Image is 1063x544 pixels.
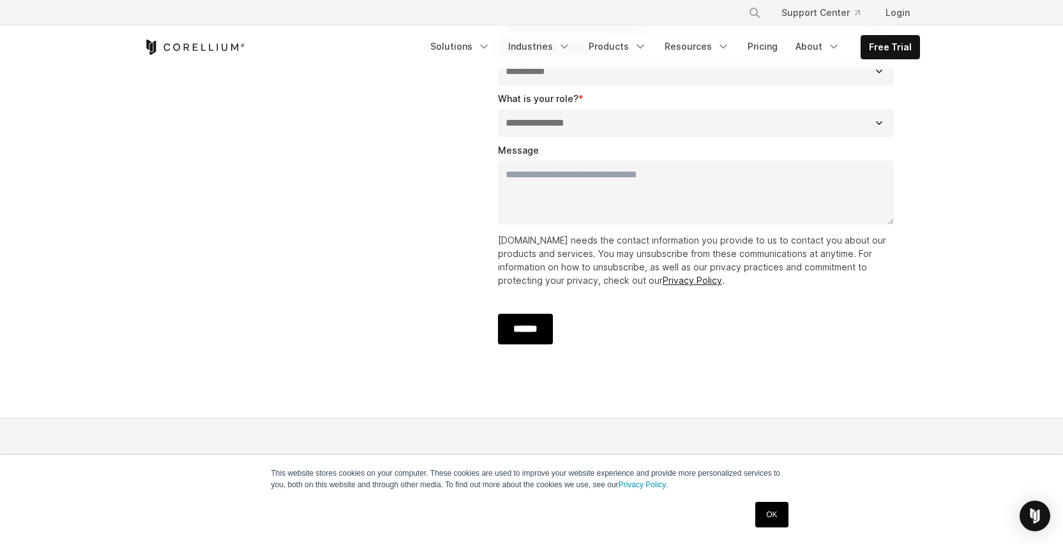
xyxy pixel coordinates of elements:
[501,35,578,58] a: Industries
[498,233,900,287] p: [DOMAIN_NAME] needs the contact information you provide to us to contact you about our products a...
[740,35,785,58] a: Pricing
[657,35,737,58] a: Resources
[733,1,920,24] div: Navigation Menu
[663,275,722,286] a: Privacy Policy
[581,35,654,58] a: Products
[788,35,848,58] a: About
[498,145,539,156] span: Message
[271,467,792,490] p: This website stores cookies on your computer. These cookies are used to improve your website expe...
[743,1,766,24] button: Search
[755,502,788,527] a: OK
[875,1,920,24] a: Login
[771,1,870,24] a: Support Center
[861,36,919,59] a: Free Trial
[423,35,920,59] div: Navigation Menu
[498,93,578,104] span: What is your role?
[619,480,668,489] a: Privacy Policy.
[144,40,245,55] a: Corellium Home
[423,35,498,58] a: Solutions
[1020,501,1050,531] div: Open Intercom Messenger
